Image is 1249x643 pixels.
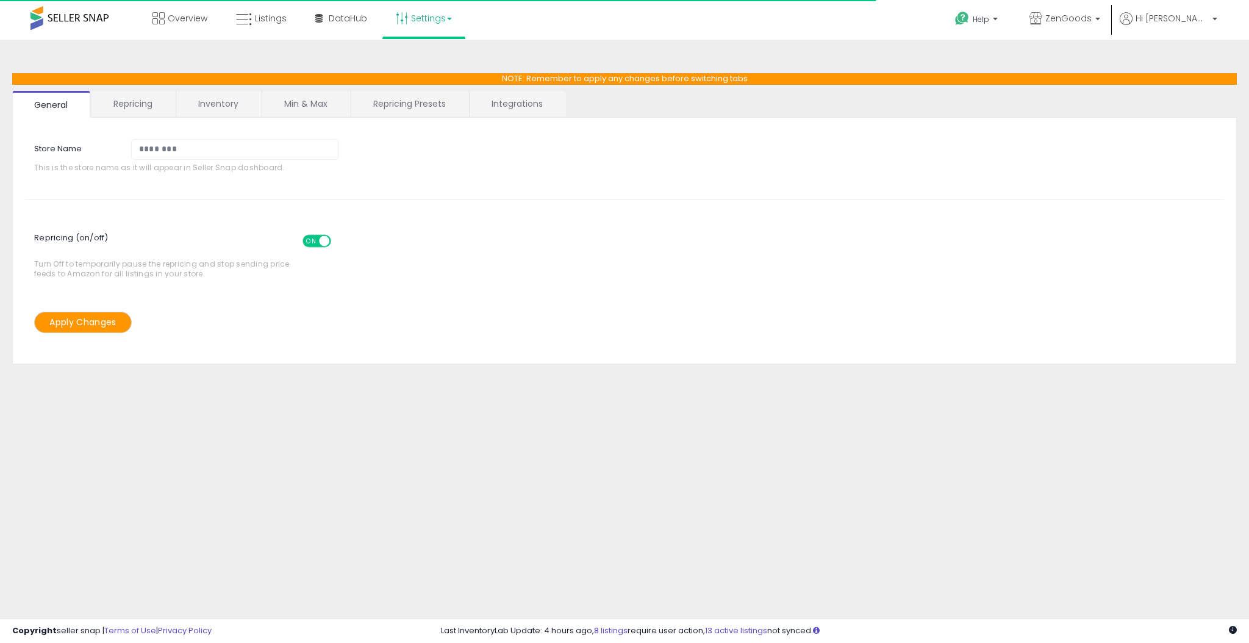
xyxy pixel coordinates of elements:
a: Help [945,2,1010,40]
span: Overview [168,12,207,24]
a: Inventory [176,91,260,117]
span: Listings [255,12,287,24]
span: Repricing (on/off) [34,226,342,259]
a: General [12,91,90,118]
p: NOTE: Remember to apply any changes before switching tabs [12,73,1237,85]
span: Turn Off to temporarily pause the repricing and stop sending price feeds to Amazon for all listin... [34,229,296,278]
span: ZenGoods [1045,12,1092,24]
a: Integrations [470,91,565,117]
i: Get Help [954,11,970,26]
a: Repricing Presets [351,91,468,117]
a: Repricing [91,91,174,117]
span: ON [304,236,319,246]
span: OFF [329,236,349,246]
a: Min & Max [262,91,349,117]
span: DataHub [329,12,367,24]
span: Help [973,14,989,24]
a: Hi [PERSON_NAME] [1120,12,1217,40]
span: This is the store name as it will appear in Seller Snap dashboard. [34,163,348,172]
button: Apply Changes [34,312,132,333]
label: Store Name [25,139,122,155]
span: Hi [PERSON_NAME] [1136,12,1209,24]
